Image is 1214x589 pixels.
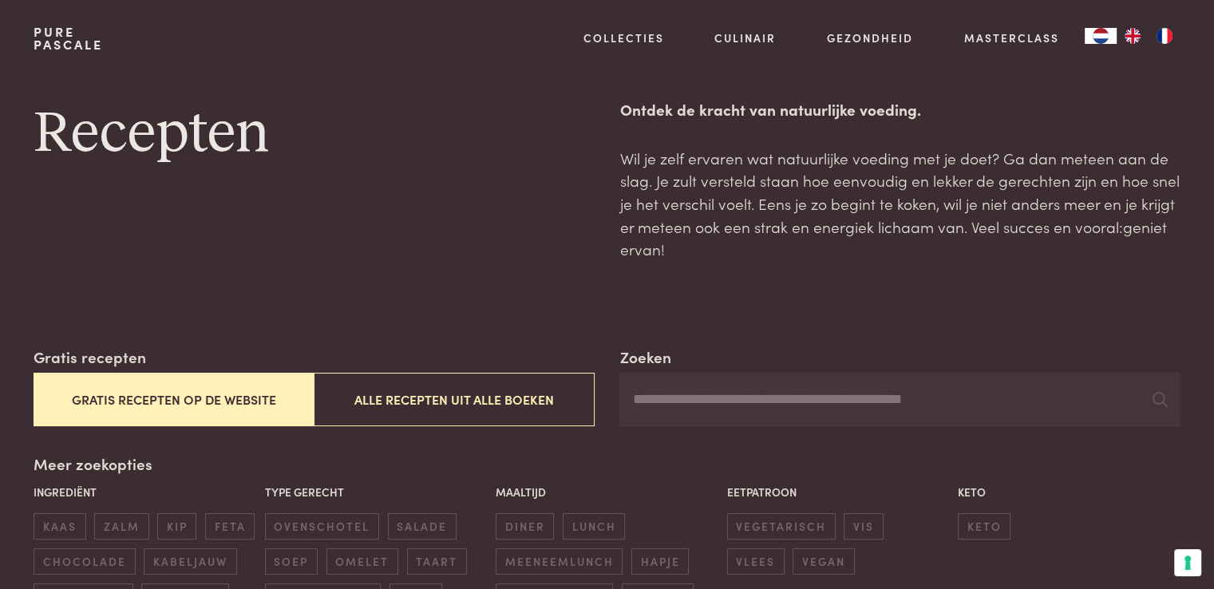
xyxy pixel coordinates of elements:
span: feta [205,513,255,540]
div: Language [1085,28,1117,44]
p: Maaltijd [496,484,718,500]
span: diner [496,513,554,540]
label: Zoeken [619,346,670,369]
button: Alle recepten uit alle boeken [314,373,594,426]
span: soep [265,548,318,575]
label: Gratis recepten [34,346,146,369]
span: vlees [727,548,785,575]
h1: Recepten [34,98,594,170]
span: taart [407,548,467,575]
button: Uw voorkeuren voor toestemming voor trackingtechnologieën [1174,549,1201,576]
a: Collecties [583,30,664,46]
strong: Ontdek de kracht van natuurlijke voeding. [619,98,920,120]
aside: Language selected: Nederlands [1085,28,1180,44]
p: Keto [958,484,1180,500]
p: Ingrediënt [34,484,256,500]
span: kaas [34,513,85,540]
span: vis [844,513,883,540]
span: vegetarisch [727,513,836,540]
a: FR [1149,28,1180,44]
span: hapje [631,548,689,575]
span: meeneemlunch [496,548,623,575]
a: PurePascale [34,26,103,51]
span: salade [388,513,457,540]
a: Culinair [714,30,776,46]
span: omelet [326,548,398,575]
span: vegan [793,548,854,575]
span: ovenschotel [265,513,379,540]
span: kabeljauw [144,548,236,575]
ul: Language list [1117,28,1180,44]
span: keto [958,513,1010,540]
span: lunch [563,513,625,540]
span: chocolade [34,548,135,575]
a: Gezondheid [827,30,913,46]
p: Eetpatroon [727,484,950,500]
button: Gratis recepten op de website [34,373,314,426]
a: Masterclass [964,30,1059,46]
p: Wil je zelf ervaren wat natuurlijke voeding met je doet? Ga dan meteen aan de slag. Je zult verst... [619,147,1180,261]
span: zalm [94,513,148,540]
span: kip [157,513,196,540]
a: EN [1117,28,1149,44]
a: NL [1085,28,1117,44]
p: Type gerecht [265,484,488,500]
